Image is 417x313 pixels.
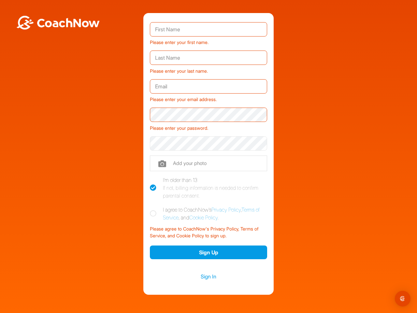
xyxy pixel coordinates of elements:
input: Email [150,79,267,94]
div: Please enter your first name. [150,37,267,46]
input: Last Name [150,51,267,65]
div: Please enter your password. [150,122,267,131]
img: BwLJSsUCoWCh5upNqxVrqldRgqLPVwmV24tXu5FoVAoFEpwwqQ3VIfuoInZCoVCoTD4vwADAC3ZFMkVEQFDAAAAAElFTkSuQmCC [16,16,100,30]
div: Please enter your last name. [150,65,267,74]
div: Please agree to CoachNow's Privacy Policy, Terms of Service, and Cookie Policy to sign up. [150,223,267,239]
div: Open Intercom Messenger [395,291,410,306]
input: First Name [150,22,267,37]
a: Cookie Policy [189,214,218,221]
label: I agree to CoachNow's , , and . [150,206,267,221]
div: If not, billing information is needed to confirm parental consent. [163,184,267,200]
a: Sign In [150,272,267,281]
div: Please enter your email address. [150,94,267,103]
button: Sign Up [150,246,267,260]
div: I'm older than 13 [163,176,267,200]
a: Privacy Policy [211,206,241,213]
